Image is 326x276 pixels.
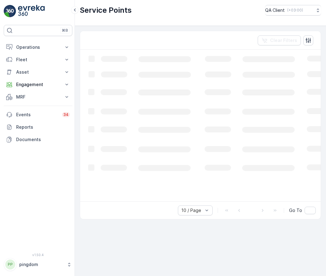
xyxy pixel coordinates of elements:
p: ( +03:00 ) [287,8,303,13]
p: Clear Filters [270,37,297,44]
img: logo [4,5,16,17]
p: pingdom [19,261,64,268]
p: MRF [16,94,60,100]
p: Events [16,112,58,118]
img: logo_light-DOdMpM7g.png [18,5,45,17]
span: Go To [289,207,302,214]
p: Service Points [80,5,132,15]
span: v 1.50.4 [4,253,72,257]
button: Asset [4,66,72,78]
a: Documents [4,133,72,146]
button: Engagement [4,78,72,91]
p: Documents [16,136,70,143]
p: Operations [16,44,60,50]
button: MRF [4,91,72,103]
p: QA Client [265,7,285,13]
a: Events34 [4,108,72,121]
p: Fleet [16,57,60,63]
button: Fleet [4,53,72,66]
p: ⌘B [62,28,68,33]
p: Asset [16,69,60,75]
a: Reports [4,121,72,133]
button: Clear Filters [258,35,301,45]
div: PP [5,260,15,269]
button: PPpingdom [4,258,72,271]
p: Reports [16,124,70,130]
button: QA Client(+03:00) [265,5,321,16]
p: 34 [63,112,69,117]
p: Engagement [16,81,60,88]
button: Operations [4,41,72,53]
